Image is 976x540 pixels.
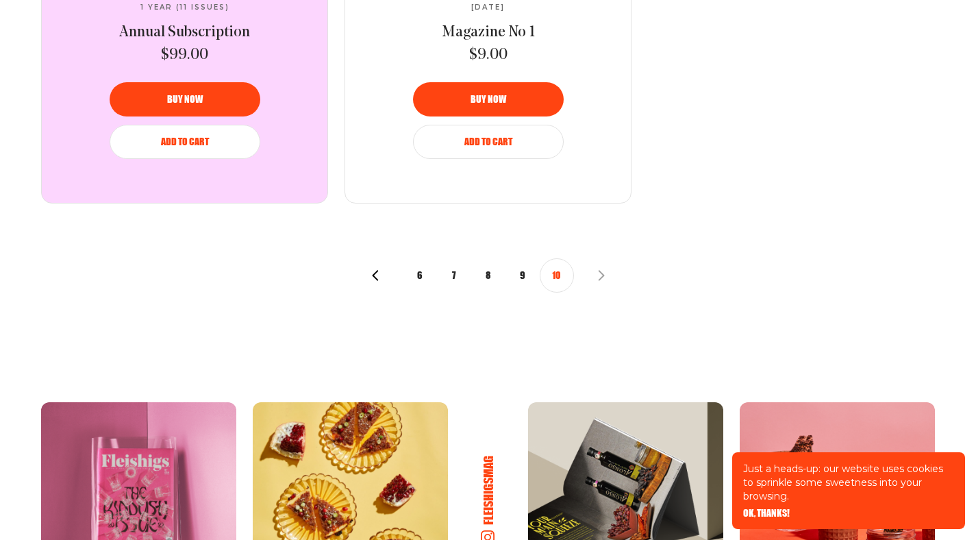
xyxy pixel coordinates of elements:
button: OK, THANKS! [743,508,790,518]
a: Magazine No 1 [442,23,535,43]
button: Buy now [110,82,260,116]
button: 7 [437,258,471,293]
button: Buy now [413,82,564,116]
button: 10 [540,258,574,293]
span: $9.00 [469,45,508,66]
span: 1 Year (11 Issues) [140,3,229,12]
span: $99.00 [161,45,208,66]
span: Buy now [167,95,203,104]
button: Add to Cart [413,125,564,159]
span: [DATE] [471,3,505,12]
p: Just a heads-up: our website uses cookies to sprinkle some sweetness into your browsing. [743,462,954,503]
span: Add to Cart [464,137,512,147]
span: Add to Cart [161,137,209,147]
button: Add to Cart [110,125,260,159]
span: Annual Subscription [119,25,250,40]
button: 8 [471,258,505,293]
button: 9 [505,258,540,293]
button: 6 [403,258,437,293]
h6: fleishigsmag [481,456,496,525]
a: Annual Subscription [119,23,250,43]
span: Magazine No 1 [442,25,535,40]
span: Buy now [471,95,506,104]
